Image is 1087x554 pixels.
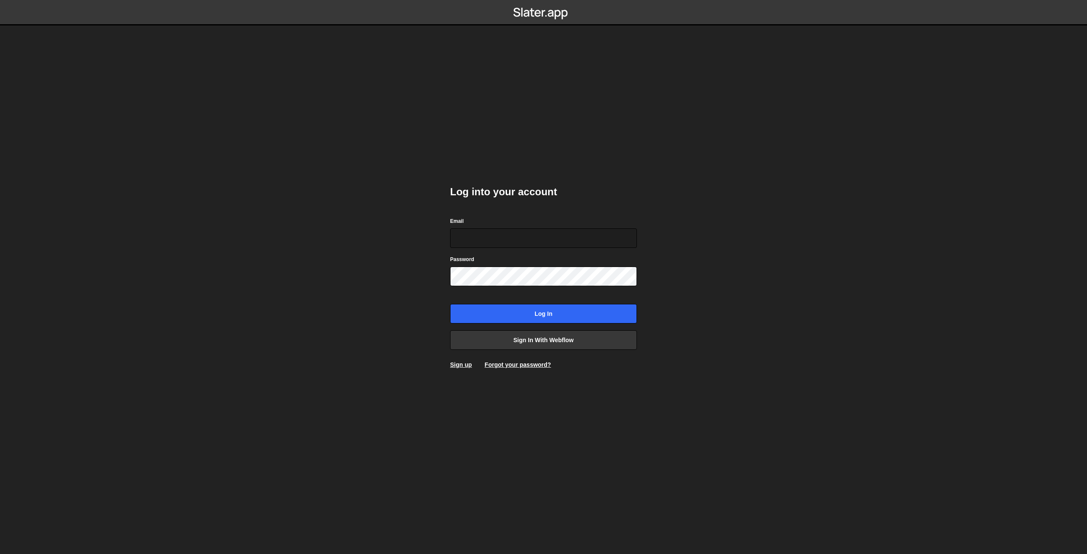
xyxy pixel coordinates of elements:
[484,361,551,368] a: Forgot your password?
[450,217,464,225] label: Email
[450,304,637,323] input: Log in
[450,185,637,199] h2: Log into your account
[450,330,637,350] a: Sign in with Webflow
[450,255,474,264] label: Password
[450,361,472,368] a: Sign up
